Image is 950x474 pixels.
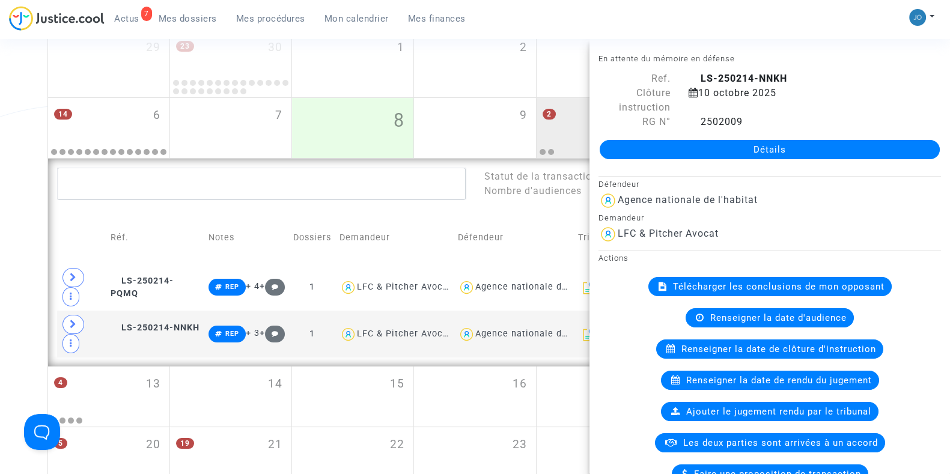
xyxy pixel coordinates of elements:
[48,98,169,145] div: lundi octobre 6, 14 events, click to expand
[170,366,291,427] div: mardi octobre 14
[340,326,357,343] img: icon-user.svg
[397,39,404,56] span: 1
[543,109,556,120] span: 2
[475,329,607,339] div: Agence nationale de l'habitat
[176,41,194,52] span: 23
[54,109,72,120] span: 14
[289,311,335,357] td: 1
[9,6,105,31] img: jc-logo.svg
[225,283,239,291] span: REP
[292,366,413,427] div: mercredi octobre 15
[390,375,404,393] span: 15
[589,115,680,129] div: RG N°
[683,437,878,448] span: Les deux parties sont arrivées à un accord
[680,86,920,115] div: 10 octobre 2025
[681,344,876,354] span: Renseigner la date de clôture d'instruction
[673,281,885,292] span: Télécharger les conclusions de mon opposant
[537,98,658,145] div: vendredi octobre 10, 2 events, click to expand
[111,276,174,299] span: LS-250214-PQMQ
[246,328,260,338] span: + 3
[689,116,743,127] span: 2502009
[176,438,194,449] span: 19
[710,312,847,323] span: Renseigner la date d'audience
[114,13,139,24] span: Actus
[414,366,535,427] div: jeudi octobre 16
[484,185,581,196] span: Nombre d'audiences
[598,54,735,63] small: En attente du mémoire en défense
[598,254,629,263] small: Actions
[246,281,260,291] span: + 4
[537,30,658,97] div: vendredi octobre 3
[268,436,282,454] span: 21
[31,31,136,41] div: Domaine: [DOMAIN_NAME]
[598,191,618,210] img: icon-user.svg
[513,375,527,393] span: 16
[458,326,475,343] img: icon-user.svg
[574,212,692,264] td: Tribunal
[227,10,315,28] a: Mes procédures
[909,9,926,26] img: 45a793c8596a0d21866ab9c5374b5e4b
[686,375,872,386] span: Renseigner la date de rendu du jugement
[475,282,607,292] div: Agence nationale de l'habitat
[268,375,282,393] span: 14
[520,107,527,124] span: 9
[583,280,597,294] img: icon-archive.svg
[292,98,413,158] div: mercredi octobre 8
[170,427,291,474] div: mardi octobre 21, 19 events, click to expand
[513,436,527,454] span: 23
[106,212,204,264] td: Réf.
[275,107,282,124] span: 7
[598,180,639,189] small: Défendeur
[458,279,475,296] img: icon-user.svg
[170,30,291,77] div: mardi septembre 30, 23 events, click to expand
[598,225,618,244] img: icon-user.svg
[578,280,687,294] div: [GEOGRAPHIC_DATA]
[136,70,146,79] img: tab_keywords_by_traffic_grey.svg
[537,366,658,427] div: vendredi octobre 17
[236,13,305,24] span: Mes procédures
[398,10,475,28] a: Mes finances
[589,86,680,115] div: Clôture instruction
[204,212,289,264] td: Notes
[394,107,404,135] span: 8
[48,30,169,97] div: lundi septembre 29
[159,13,217,24] span: Mes dossiers
[34,19,59,29] div: v 4.0.25
[340,279,357,296] img: icon-user.svg
[111,323,199,333] span: LS-250214-NNKH
[390,436,404,454] span: 22
[289,264,335,311] td: 1
[324,13,389,24] span: Mon calendrier
[48,427,169,474] div: lundi octobre 20, 5 events, click to expand
[225,330,239,338] span: REP
[141,7,152,21] div: 7
[260,281,285,291] span: +
[335,212,454,264] td: Demandeur
[315,10,398,28] a: Mon calendrier
[484,171,597,182] span: Statut de la transaction
[618,194,758,205] div: Agence nationale de l'habitat
[146,436,160,454] span: 20
[701,73,787,84] b: LS-250214-NNKH
[289,212,335,264] td: Dossiers
[618,228,719,239] div: LFC & Pitcher Avocat
[149,10,227,28] a: Mes dossiers
[49,70,58,79] img: tab_domain_overview_orange.svg
[105,10,149,28] a: 7Actus
[292,30,413,97] div: mercredi octobre 1
[414,30,535,97] div: jeudi octobre 2
[598,213,644,222] small: Demandeur
[150,71,184,79] div: Mots-clés
[19,31,29,41] img: website_grey.svg
[578,327,687,341] div: [GEOGRAPHIC_DATA]
[146,375,160,393] span: 13
[54,377,67,388] span: 4
[686,406,871,417] span: Ajouter le jugement rendu par le tribunal
[357,329,452,339] div: LFC & Pitcher Avocat
[146,39,160,56] span: 29
[589,71,680,86] div: Ref.
[62,71,93,79] div: Domaine
[268,39,282,56] span: 30
[54,438,67,449] span: 5
[600,140,940,159] a: Détails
